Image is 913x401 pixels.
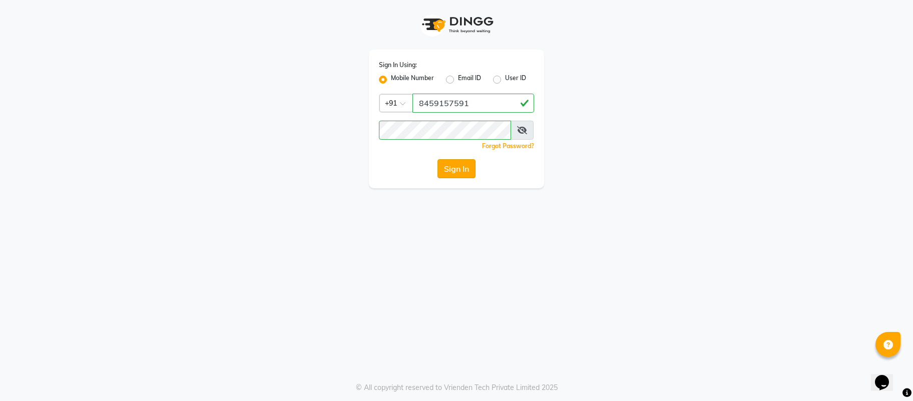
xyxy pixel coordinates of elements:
label: Mobile Number [391,74,434,86]
a: Forgot Password? [482,142,534,150]
input: Username [379,121,511,140]
iframe: chat widget [871,361,903,391]
label: User ID [505,74,526,86]
label: Sign In Using: [379,61,417,70]
label: Email ID [458,74,481,86]
input: Username [412,94,534,113]
img: logo1.svg [416,10,497,40]
button: Sign In [437,159,476,178]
